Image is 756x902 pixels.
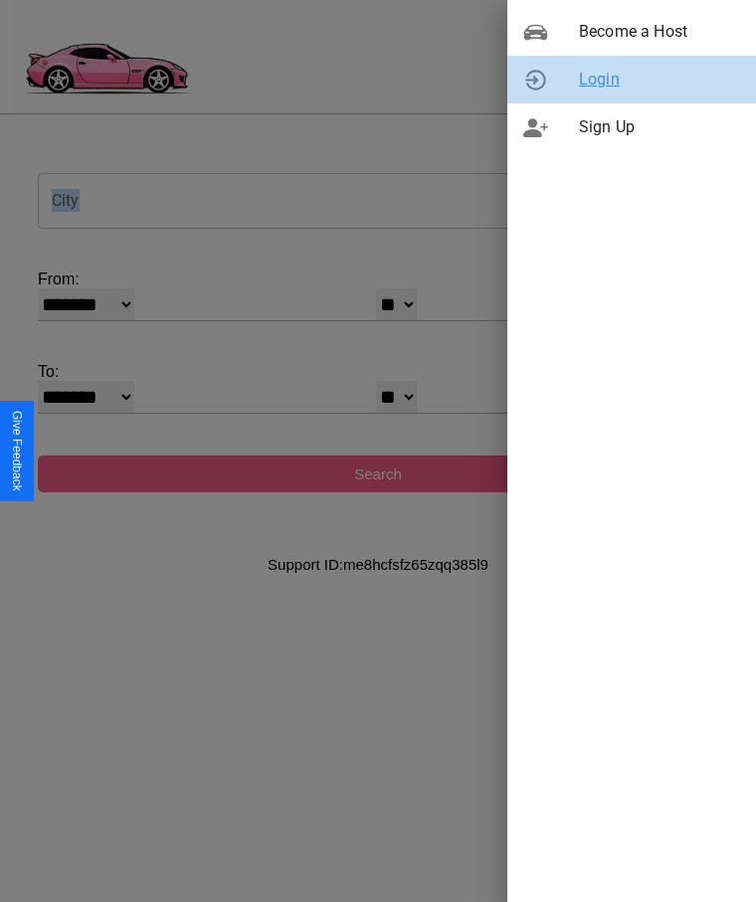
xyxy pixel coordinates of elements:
[507,8,756,56] div: Become a Host
[507,103,756,151] div: Sign Up
[579,115,740,139] span: Sign Up
[579,20,740,44] span: Become a Host
[579,68,740,91] span: Login
[10,411,24,491] div: Give Feedback
[507,56,756,103] div: Login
